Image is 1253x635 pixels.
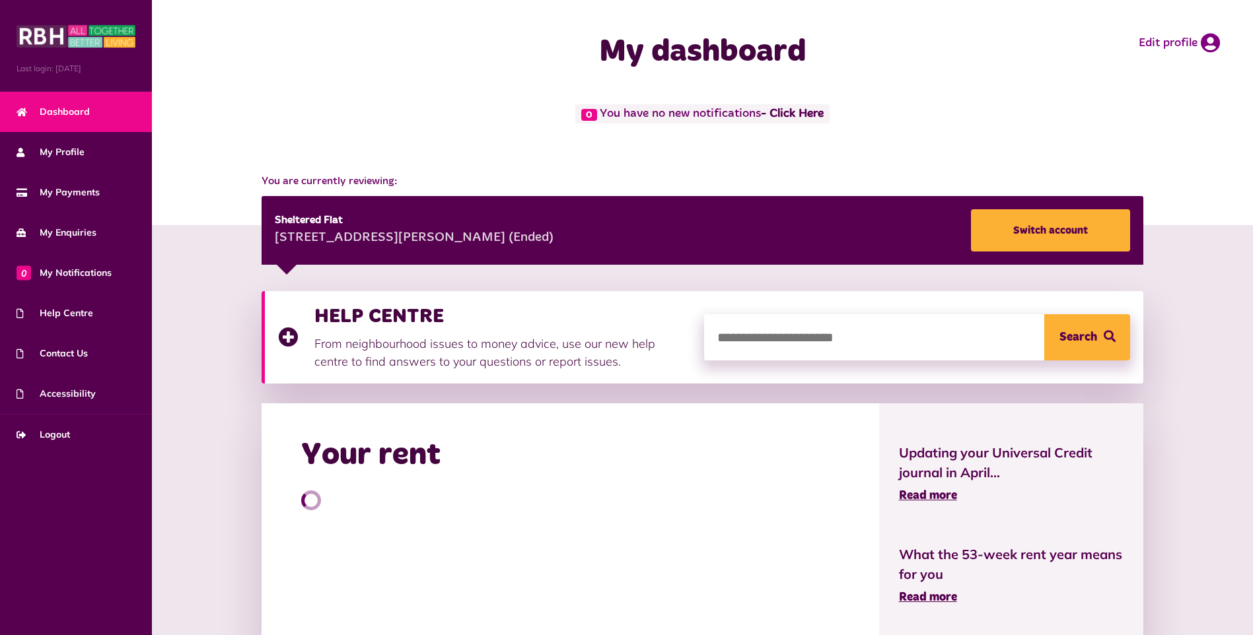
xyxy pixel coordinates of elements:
span: 0 [581,109,597,121]
span: Dashboard [17,105,90,119]
a: Edit profile [1139,33,1220,53]
a: Switch account [971,209,1130,251]
h3: HELP CENTRE [314,304,691,328]
span: My Notifications [17,266,112,280]
span: 0 [17,265,31,280]
h1: My dashboard [441,33,965,71]
span: Read more [899,591,957,603]
a: Updating your Universal Credit journal in April... Read more [899,443,1124,505]
a: What the 53-week rent year means for you Read more [899,545,1124,607]
button: Search [1044,314,1130,360]
span: You have no new notifications [575,104,830,123]
span: Contact Us [17,347,88,360]
div: Sheltered Flat [275,213,554,228]
span: Search [1059,314,1097,360]
p: From neighbourhood issues to money advice, use our new help centre to find answers to your questi... [314,335,691,370]
span: Accessibility [17,387,96,401]
span: Read more [899,490,957,502]
span: Updating your Universal Credit journal in April... [899,443,1124,483]
span: My Enquiries [17,226,96,240]
span: Last login: [DATE] [17,63,135,75]
a: - Click Here [761,108,824,120]
span: Help Centre [17,306,93,320]
h2: Your rent [301,436,441,475]
span: Logout [17,428,70,442]
div: [STREET_ADDRESS][PERSON_NAME] (Ended) [275,228,554,248]
span: You are currently reviewing: [262,174,1144,189]
span: What the 53-week rent year means for you [899,545,1124,584]
span: My Payments [17,185,100,199]
img: MyRBH [17,23,135,50]
span: My Profile [17,145,85,159]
